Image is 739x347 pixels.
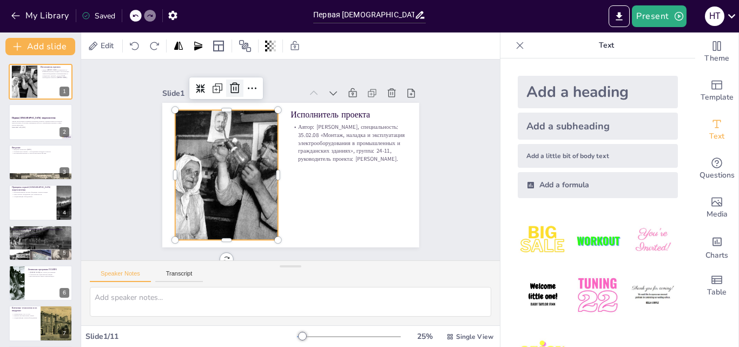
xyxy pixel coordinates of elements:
img: 1.jpeg [518,215,568,266]
p: Важный шаг в развитии энергосистемы. [12,233,69,235]
img: 3.jpeg [628,215,678,266]
p: Автор: [PERSON_NAME], специальность: 35.02.08 «Монтаж, наладка и эксплуатация электрооборудования... [41,69,69,78]
div: 2 [60,127,69,137]
div: Change the overall theme [695,32,738,71]
p: Исторический контекст и технологии начала XX века. [12,153,69,155]
div: Add text boxes [695,110,738,149]
span: Charts [705,250,728,261]
div: H T [705,6,724,26]
p: Многосетевое объединение для стабильности. [12,194,54,196]
div: Add images, graphics, shapes or video [695,188,738,227]
p: Text [529,32,684,58]
span: Table [707,286,727,298]
p: Ленинская программа ГОЭЛРО [28,268,69,271]
span: Template [701,91,734,103]
div: 1 [60,87,69,96]
div: 3 [9,145,72,180]
button: H T [705,5,724,27]
button: My Library [8,7,74,24]
input: Insert title [313,7,414,23]
p: Высоковольтные линии электропередач. [28,276,69,278]
strong: Первая [DEMOGRAPHIC_DATA] энергосистема [12,116,56,119]
p: Строительство ТЭС и ГЭС. [12,313,37,315]
p: Исполнитель проекта [41,66,69,69]
p: Принципы первой [DEMOGRAPHIC_DATA] энергосистемы [12,186,54,192]
p: Введение произошло [DATE]. [12,148,69,150]
div: 4 [60,208,69,218]
div: Layout [210,37,227,55]
div: 2 [9,104,72,140]
p: Централизованная система объединяет электростанции. [12,192,54,194]
div: Add ready made slides [695,71,738,110]
button: Transcript [155,270,203,282]
p: Стандартизация оборудования. [12,195,54,198]
p: История первой [DEMOGRAPHIC_DATA] энергосистемы [12,227,69,231]
span: Text [709,130,724,142]
p: Основная цель проекта — исследование ключевых аспектов. [12,150,69,153]
div: Saved [82,11,115,21]
p: Автор: [PERSON_NAME], специальность: 35.02.08 «Монтаж, наладка и эксплуатация электрооборудования... [289,125,412,198]
button: Speaker Notes [90,270,151,282]
div: Add charts and graphs [695,227,738,266]
p: Строительство гидроэлектростанций. [28,273,69,276]
p: Стандартизация электрооборудования. [12,317,37,319]
img: 4.jpeg [518,270,568,320]
button: Export to PowerPoint [609,5,630,27]
span: Questions [700,169,735,181]
p: Generated with [URL] [12,126,69,128]
div: Add a table [695,266,738,305]
div: 5 [60,248,69,258]
div: Add a subheading [518,113,678,140]
span: Single View [456,332,493,341]
div: 3 [60,167,69,177]
div: 1 [9,64,72,100]
button: Present [632,5,686,27]
span: Position [239,40,252,53]
p: Данная презентация посвящена ключевым аспектам создания первой российской энергосистемы, её истор... [12,120,69,126]
div: 25 % [412,331,438,342]
img: 2.jpeg [572,215,623,266]
span: Theme [704,53,729,64]
span: Media [707,208,728,220]
div: 6 [9,265,72,301]
img: 6.jpeg [628,270,678,320]
p: Объединение разных типов генераторов. [12,235,69,237]
div: Add a formula [518,172,678,198]
img: 5.jpeg [572,270,623,320]
p: Введение [12,146,69,149]
div: Get real-time input from your audience [695,149,738,188]
p: Ключевые технологии и их внедрение [12,306,37,312]
div: Slide 1 / 11 [85,331,297,342]
p: Исполнитель проекта [302,112,416,159]
div: 7 [9,305,72,341]
div: 4 [9,185,72,220]
div: 5 [9,225,72,261]
div: Add a heading [518,76,678,108]
div: 7 [60,329,69,338]
div: 6 [60,288,69,298]
p: Параллельная работа электростанций. [12,231,69,233]
p: Развитие высоковольтных линий. [12,315,37,317]
span: Edit [98,41,116,51]
div: Add a little bit of body text [518,144,678,168]
button: Add slide [5,38,75,55]
p: [PERSON_NAME] как основа для развития. [28,271,69,273]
